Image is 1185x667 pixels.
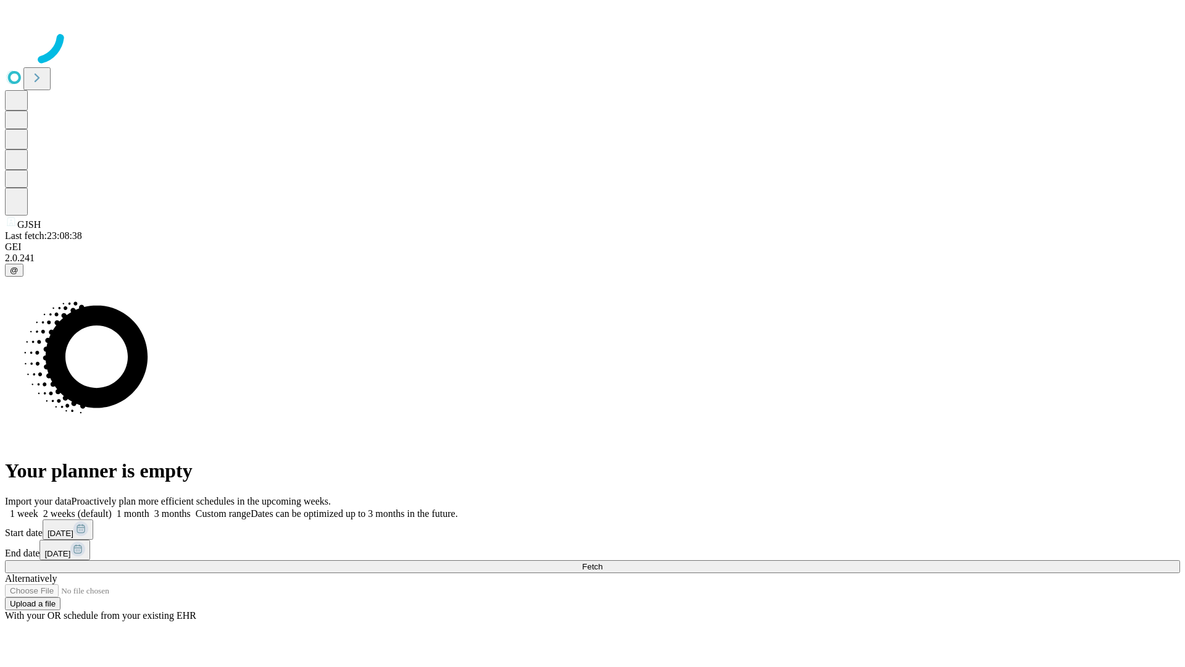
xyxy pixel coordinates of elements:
[43,508,112,519] span: 2 weeks (default)
[251,508,457,519] span: Dates can be optimized up to 3 months in the future.
[44,549,70,558] span: [DATE]
[5,241,1180,253] div: GEI
[196,508,251,519] span: Custom range
[154,508,191,519] span: 3 months
[5,560,1180,573] button: Fetch
[5,496,72,506] span: Import your data
[5,519,1180,540] div: Start date
[5,230,82,241] span: Last fetch: 23:08:38
[17,219,41,230] span: GJSH
[48,529,73,538] span: [DATE]
[39,540,90,560] button: [DATE]
[10,508,38,519] span: 1 week
[5,597,60,610] button: Upload a file
[5,459,1180,482] h1: Your planner is empty
[582,562,602,571] span: Fetch
[5,540,1180,560] div: End date
[5,610,196,621] span: With your OR schedule from your existing EHR
[5,573,57,584] span: Alternatively
[10,266,19,275] span: @
[5,264,23,277] button: @
[117,508,149,519] span: 1 month
[72,496,331,506] span: Proactively plan more efficient schedules in the upcoming weeks.
[43,519,93,540] button: [DATE]
[5,253,1180,264] div: 2.0.241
